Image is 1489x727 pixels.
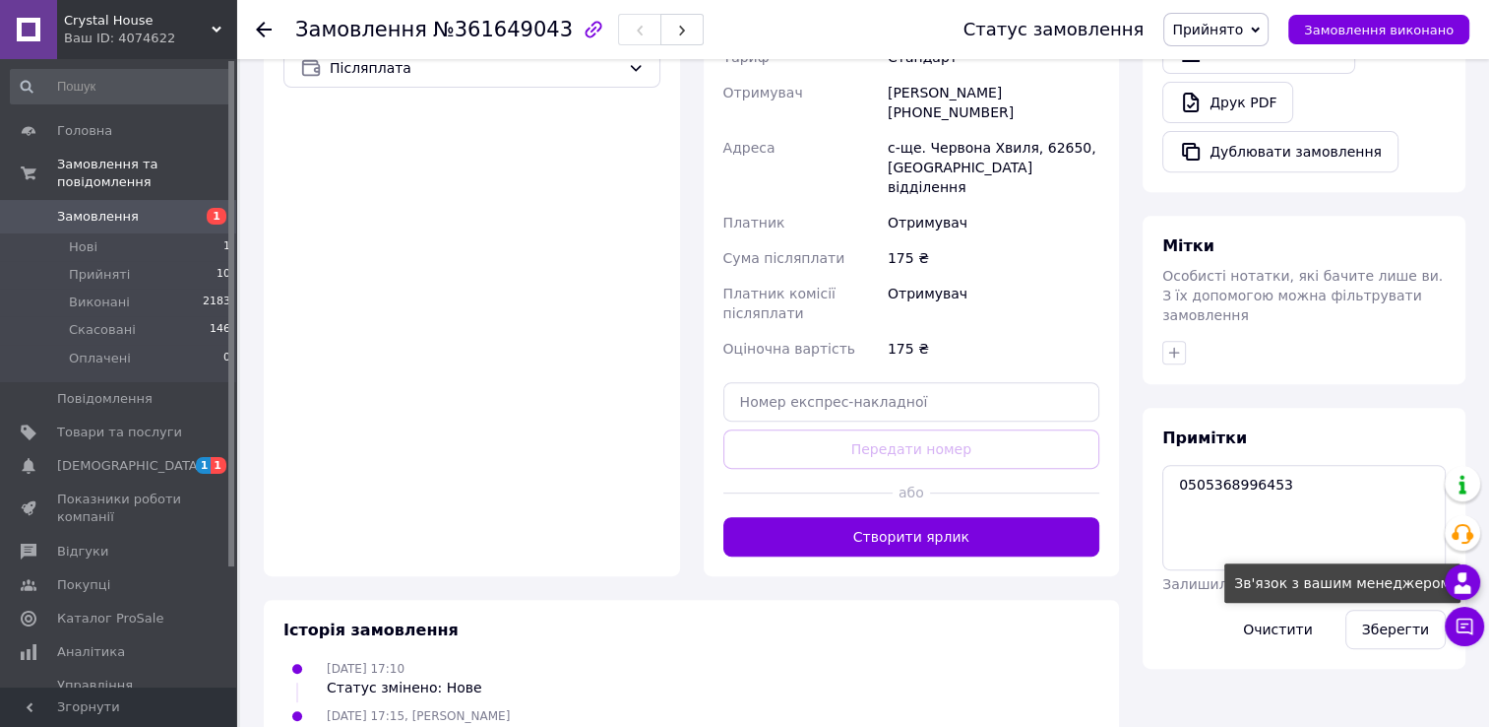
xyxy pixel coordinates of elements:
[69,321,136,339] span: Скасовані
[1304,23,1454,37] span: Замовлення виконано
[256,20,272,39] div: Повернутися назад
[57,677,182,712] span: Управління сайтом
[69,350,131,367] span: Оплачені
[211,457,226,474] span: 1
[10,69,232,104] input: Пошук
[203,294,230,311] span: 2183
[57,208,139,226] span: Замовлення
[723,215,785,231] span: Платник
[723,49,770,65] span: Тариф
[723,382,1100,422] input: Номер експрес-накладної
[207,208,226,225] span: 1
[330,57,620,79] span: Післяплата
[1172,22,1243,37] span: Прийнято
[327,662,404,676] span: [DATE] 17:10
[893,483,930,502] span: або
[1162,576,1351,592] span: Залишилося 287 символів
[1162,465,1446,569] textarea: 0505368996453
[57,424,182,441] span: Товари та послуги
[69,266,130,284] span: Прийняті
[1445,607,1484,646] button: Чат з покупцем
[723,517,1100,557] button: Створити ярлик
[64,12,212,30] span: Crystal House
[1162,268,1443,323] span: Особисті нотатки, які бачите лише ви. З їх допомогою можна фільтрувати замовлення
[327,709,510,723] span: [DATE] 17:15, [PERSON_NAME]
[1345,610,1446,649] button: Зберегти
[57,543,108,561] span: Відгуки
[1288,15,1469,44] button: Замовлення виконано
[723,286,836,321] span: Платник комісії післяплати
[327,678,482,697] div: Статус змінено: Нове
[196,457,212,474] span: 1
[57,610,163,628] span: Каталог ProSale
[57,491,182,526] span: Показники роботи компанії
[57,122,112,140] span: Головна
[884,205,1103,240] div: Отримувач
[217,266,230,284] span: 10
[723,341,855,357] span: Оціночна вартість
[223,350,230,367] span: 0
[57,390,153,408] span: Повідомлення
[884,75,1103,130] div: [PERSON_NAME] [PHONE_NUMBER]
[433,18,573,41] span: №361649043
[1162,82,1293,123] a: Друк PDF
[884,130,1103,205] div: с-ще. Червона Хвиля, 62650, [GEOGRAPHIC_DATA] відділення
[64,30,236,47] div: Ваш ID: 4074622
[1226,610,1330,649] button: Очистити
[723,85,803,100] span: Отримувач
[210,321,230,339] span: 146
[723,140,776,156] span: Адреса
[1162,131,1398,172] button: Дублювати замовлення
[223,238,230,256] span: 1
[963,20,1145,39] div: Статус замовлення
[1162,429,1247,447] span: Примітки
[884,331,1103,366] div: 175 ₴
[69,238,97,256] span: Нові
[69,294,130,311] span: Виконані
[884,240,1103,276] div: 175 ₴
[295,18,427,41] span: Замовлення
[283,621,459,639] span: Історія замовлення
[57,156,236,191] span: Замовлення та повідомлення
[1162,236,1214,255] span: Мітки
[57,576,110,594] span: Покупці
[57,457,203,475] span: [DEMOGRAPHIC_DATA]
[723,250,845,266] span: Сума післяплати
[884,276,1103,331] div: Отримувач
[1224,563,1460,603] div: Зв'язок з вашим менеджером
[57,643,125,661] span: Аналітика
